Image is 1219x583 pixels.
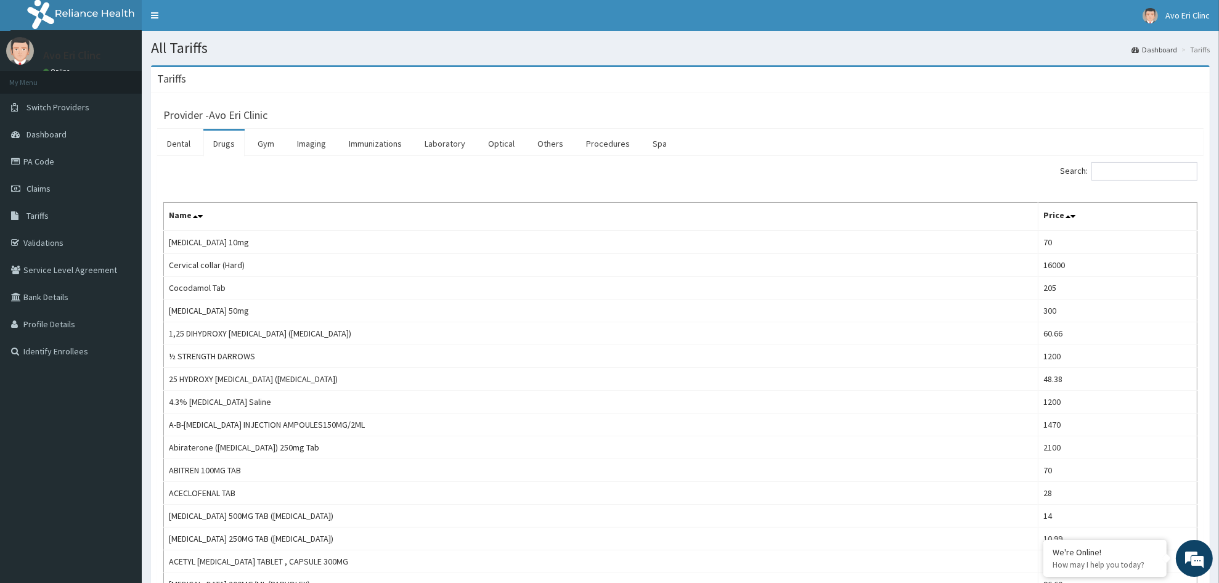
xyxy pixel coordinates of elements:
td: [MEDICAL_DATA] 50mg [164,300,1038,322]
span: Dashboard [26,129,67,140]
td: 1200 [1038,391,1197,414]
td: [MEDICAL_DATA] 500MG TAB ([MEDICAL_DATA]) [164,505,1038,528]
div: We're Online! [1053,547,1157,558]
a: Spa [643,131,677,157]
span: Tariffs [26,210,49,221]
p: Avo Eri Clinc [43,50,101,61]
a: Dashboard [1131,44,1177,55]
td: 28 [1038,482,1197,505]
th: Price [1038,203,1197,231]
td: 1200 [1038,345,1197,368]
td: 16000 [1038,254,1197,277]
span: We're online! [71,155,170,280]
a: Dental [157,131,200,157]
a: Laboratory [415,131,475,157]
li: Tariffs [1178,44,1210,55]
td: [MEDICAL_DATA] 10mg [164,230,1038,254]
td: [MEDICAL_DATA] 250MG TAB ([MEDICAL_DATA]) [164,528,1038,550]
img: User Image [1143,8,1158,23]
a: Optical [478,131,524,157]
span: Claims [26,183,51,194]
a: Drugs [203,131,245,157]
div: Minimize live chat window [202,6,232,36]
img: User Image [6,37,34,65]
a: Immunizations [339,131,412,157]
td: A-B-[MEDICAL_DATA] INJECTION AMPOULES150MG/2ML [164,414,1038,436]
a: Procedures [576,131,640,157]
img: d_794563401_company_1708531726252_794563401 [23,62,50,92]
td: 60.66 [1038,322,1197,345]
td: 8 [1038,550,1197,573]
td: 70 [1038,459,1197,482]
td: 205 [1038,277,1197,300]
td: 1470 [1038,414,1197,436]
a: Online [43,67,73,76]
a: Others [528,131,573,157]
td: 25 HYDROXY [MEDICAL_DATA] ([MEDICAL_DATA]) [164,368,1038,391]
td: ACETYL [MEDICAL_DATA] TABLET , CAPSULE 300MG [164,550,1038,573]
h3: Provider - Avo Eri Clinic [163,110,267,121]
a: Imaging [287,131,336,157]
td: 48.38 [1038,368,1197,391]
td: 1,25 DIHYDROXY [MEDICAL_DATA] ([MEDICAL_DATA]) [164,322,1038,345]
td: Abiraterone ([MEDICAL_DATA]) 250mg Tab [164,436,1038,459]
p: How may I help you today? [1053,560,1157,570]
td: 70 [1038,230,1197,254]
input: Search: [1091,162,1197,181]
label: Search: [1060,162,1197,181]
div: Chat with us now [64,69,207,85]
td: 14 [1038,505,1197,528]
h3: Tariffs [157,73,186,84]
td: Cervical collar (Hard) [164,254,1038,277]
td: ABITREN 100MG TAB [164,459,1038,482]
td: ½ STRENGTH DARROWS [164,345,1038,368]
td: 10.99 [1038,528,1197,550]
span: Switch Providers [26,102,89,113]
td: Cocodamol Tab [164,277,1038,300]
th: Name [164,203,1038,231]
td: 4.3% [MEDICAL_DATA] Saline [164,391,1038,414]
td: 2100 [1038,436,1197,459]
textarea: Type your message and hit 'Enter' [6,336,235,380]
h1: All Tariffs [151,40,1210,56]
a: Gym [248,131,284,157]
span: Avo Eri Clinc [1165,10,1210,21]
td: 300 [1038,300,1197,322]
td: ACECLOFENAL TAB [164,482,1038,505]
